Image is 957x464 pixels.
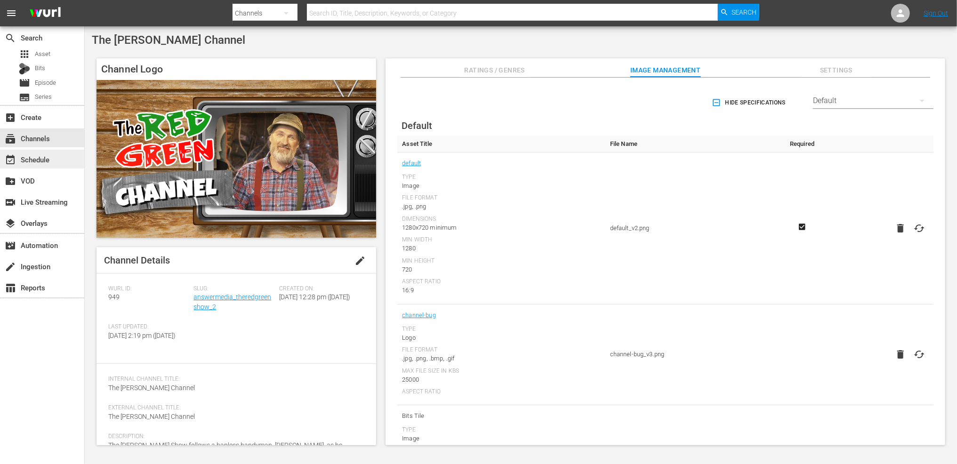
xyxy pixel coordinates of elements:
[402,194,601,202] div: File Format
[5,176,16,187] span: VOD
[35,64,45,73] span: Bits
[605,304,780,405] td: channel-bug_v3.png
[402,286,601,295] div: 16:9
[104,255,170,266] span: Channel Details
[5,261,16,272] span: Ingestion
[402,216,601,223] div: Dimensions
[35,92,52,102] span: Series
[780,136,824,152] th: Required
[402,309,436,321] a: channel-bug
[19,77,30,88] span: Episode
[108,323,189,331] span: Last Updated:
[813,88,933,114] div: Default
[108,376,360,383] span: Internal Channel Title:
[402,236,601,244] div: Min Width
[349,249,371,272] button: edit
[402,354,601,363] div: .jpg, .png, .bmp, .gif
[5,218,16,229] span: Overlays
[92,33,245,47] span: The [PERSON_NAME] Channel
[108,384,195,392] span: The [PERSON_NAME] Channel
[108,433,360,440] span: Description:
[6,8,17,19] span: menu
[97,58,376,80] h4: Channel Logo
[402,157,421,169] a: default
[605,136,780,152] th: File Name
[5,133,16,144] span: Channels
[23,2,68,24] img: ans4CAIJ8jUAAAAAAAAAAAAAAAAAAAAAAAAgQb4GAAAAAAAAAAAAAAAAAAAAAAAAJMjXAAAAAAAAAAAAAAAAAAAAAAAAgAT5G...
[718,4,759,21] button: Search
[732,4,756,21] span: Search
[5,240,16,251] span: Automation
[35,78,56,88] span: Episode
[108,285,189,293] span: Wurl ID:
[402,388,601,396] div: Aspect Ratio
[5,197,16,208] span: Live Streaming
[605,152,780,304] td: default_v2.png
[402,426,601,434] div: Type
[402,174,601,181] div: Type
[402,257,601,265] div: Min Height
[402,265,601,274] div: 720
[402,375,601,384] div: 25000
[402,278,601,286] div: Aspect Ratio
[108,404,360,412] span: External Channel Title:
[402,346,601,354] div: File Format
[402,120,432,131] span: Default
[402,223,601,232] div: 1280x720 minimum
[108,413,195,420] span: The [PERSON_NAME] Channel
[5,112,16,123] span: Create
[19,92,30,103] span: Series
[97,80,376,237] img: The Red Green Channel
[108,293,120,301] span: 949
[402,333,601,343] div: Logo
[5,32,16,44] span: Search
[459,64,530,76] span: Ratings / Genres
[193,285,274,293] span: Slug:
[354,255,366,266] span: edit
[402,368,601,375] div: Max File Size In Kbs
[108,332,176,339] span: [DATE] 2:19 pm ([DATE])
[279,293,350,301] span: [DATE] 12:28 pm ([DATE])
[924,9,948,17] a: Sign Out
[714,98,786,108] span: Hide Specifications
[19,63,30,74] div: Bits
[801,64,872,76] span: Settings
[5,282,16,294] span: Reports
[402,181,601,191] div: Image
[710,89,789,116] button: Hide Specifications
[397,136,605,152] th: Asset Title
[402,410,601,422] span: Bits Tile
[796,223,808,231] svg: Required
[402,326,601,333] div: Type
[630,64,701,76] span: Image Management
[5,154,16,166] span: Schedule
[279,285,360,293] span: Created On:
[402,434,601,443] div: Image
[19,48,30,60] span: Asset
[35,49,50,59] span: Asset
[193,293,271,311] a: answermedia_theredgreenshow_2
[402,202,601,211] div: .jpg, .png
[402,244,601,253] div: 1280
